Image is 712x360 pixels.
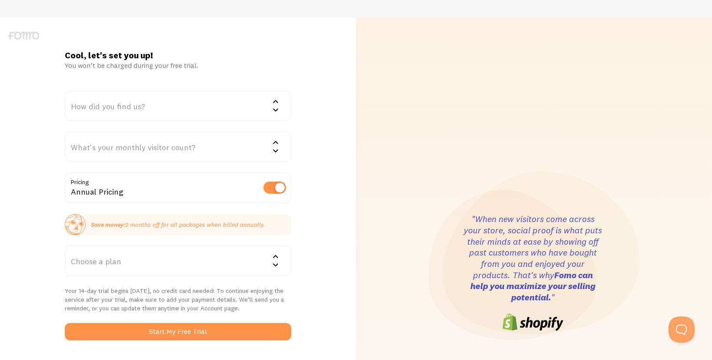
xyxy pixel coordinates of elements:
[65,246,292,276] div: Choose a plan
[65,323,292,340] button: Start My Free Trial
[430,227,569,294] h3: " A customer knowing that someone else has bought a specific item can be the difference maker bet...
[458,236,597,281] h3: " on your website to help increase sales and conversions."
[91,220,265,229] p: 2 months off for all packages when billed annually.
[65,50,292,61] h1: Cool, let's set you up!
[65,172,292,204] div: Annual Pricing
[8,31,39,40] img: fomo-logo-gray-b99e0e8ada9f9040e2984d0d95b3b12da0074ffd48d1e5cb62ac37fc77b0b268.svg
[509,291,546,309] img: zapier-logo-67829435118c75c76cb2dd6da18087269b6957094811fad6c81319a220d8a412.png
[463,213,602,303] h3: "When new visitors come across your store, social proof is what puts their minds at ease by showi...
[65,61,292,70] div: You won’t be charged during your free trial.
[669,316,695,343] iframe: Help Scout Beacon - Open
[459,236,586,269] strong: Fomo publicly displays your achievements and customer interactions
[464,304,535,317] img: sumo-logo-1cafdecd7bb48b33eaa792b370d3cec89df03f7790928d0317a799d01587176e.png
[433,227,567,260] strong: Fomo helps you boost your sales by harnessing the power of social proof.
[502,313,563,331] img: shopify-logo-6cb0242e8808f3daf4ae861e06351a6977ea544d1a5c563fd64e3e69b7f1d4c4.png
[65,91,292,121] div: How did you find us?
[65,131,292,162] div: What's your monthly visitor count?
[91,221,125,229] strong: Save money:
[65,286,292,313] p: Your 14-day trial begins [DATE], no credit card needed! To continue enjoying the service after yo...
